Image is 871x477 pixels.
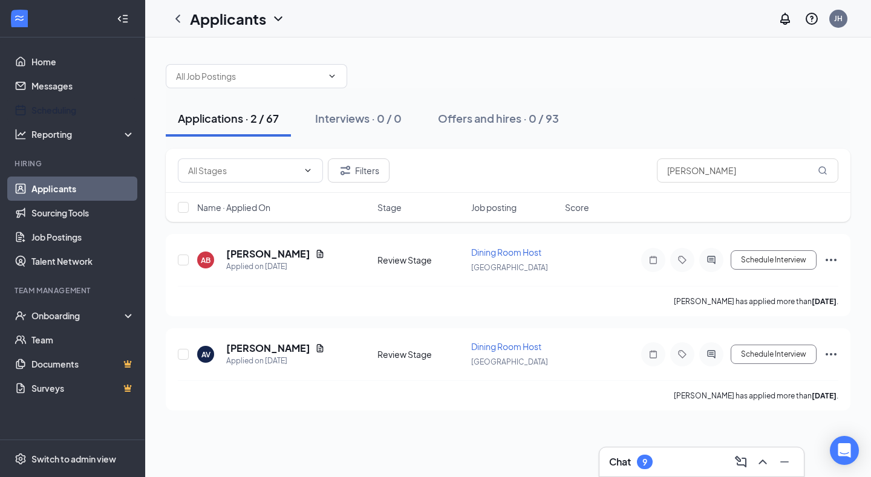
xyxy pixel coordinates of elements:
[201,349,210,360] div: AV
[31,74,135,98] a: Messages
[675,255,690,265] svg: Tag
[565,201,589,213] span: Score
[226,355,325,367] div: Applied on [DATE]
[31,328,135,352] a: Team
[31,128,135,140] div: Reporting
[812,297,837,306] b: [DATE]
[328,158,390,183] button: Filter Filters
[657,158,838,183] input: Search in applications
[15,453,27,465] svg: Settings
[646,255,661,265] svg: Note
[15,285,132,296] div: Team Management
[31,249,135,273] a: Talent Network
[201,255,210,265] div: AB
[471,357,548,366] span: [GEOGRAPHIC_DATA]
[775,452,794,472] button: Minimize
[377,348,464,360] div: Review Stage
[197,201,270,213] span: Name · Applied On
[226,247,310,261] h5: [PERSON_NAME]
[338,163,353,178] svg: Filter
[31,310,125,322] div: Onboarding
[31,225,135,249] a: Job Postings
[315,249,325,259] svg: Document
[15,128,27,140] svg: Analysis
[646,349,661,359] svg: Note
[31,453,116,465] div: Switch to admin view
[471,341,541,352] span: Dining Room Host
[315,111,402,126] div: Interviews · 0 / 0
[31,352,135,376] a: DocumentsCrown
[731,345,817,364] button: Schedule Interview
[755,455,770,469] svg: ChevronUp
[31,376,135,400] a: SurveysCrown
[674,296,838,307] p: [PERSON_NAME] has applied more than .
[778,11,792,26] svg: Notifications
[15,310,27,322] svg: UserCheck
[271,11,285,26] svg: ChevronDown
[226,342,310,355] h5: [PERSON_NAME]
[178,111,279,126] div: Applications · 2 / 67
[117,13,129,25] svg: Collapse
[753,452,772,472] button: ChevronUp
[438,111,559,126] div: Offers and hires · 0 / 93
[315,343,325,353] svg: Document
[471,247,541,258] span: Dining Room Host
[804,11,819,26] svg: QuestionInfo
[812,391,837,400] b: [DATE]
[377,201,402,213] span: Stage
[704,349,719,359] svg: ActiveChat
[171,11,185,26] svg: ChevronLeft
[226,261,325,273] div: Applied on [DATE]
[777,455,792,469] svg: Minimize
[609,455,631,469] h3: Chat
[824,347,838,362] svg: Ellipses
[31,201,135,225] a: Sourcing Tools
[731,250,817,270] button: Schedule Interview
[327,71,337,81] svg: ChevronDown
[824,253,838,267] svg: Ellipses
[15,158,132,169] div: Hiring
[675,349,690,359] svg: Tag
[471,201,517,213] span: Job posting
[31,50,135,74] a: Home
[818,166,827,175] svg: MagnifyingGlass
[642,457,647,467] div: 9
[13,12,25,24] svg: WorkstreamLogo
[31,177,135,201] a: Applicants
[188,164,298,177] input: All Stages
[834,13,843,24] div: JH
[731,452,751,472] button: ComposeMessage
[471,263,548,272] span: [GEOGRAPHIC_DATA]
[704,255,719,265] svg: ActiveChat
[377,254,464,266] div: Review Stage
[734,455,748,469] svg: ComposeMessage
[176,70,322,83] input: All Job Postings
[674,391,838,401] p: [PERSON_NAME] has applied more than .
[31,98,135,122] a: Scheduling
[830,436,859,465] div: Open Intercom Messenger
[190,8,266,29] h1: Applicants
[303,166,313,175] svg: ChevronDown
